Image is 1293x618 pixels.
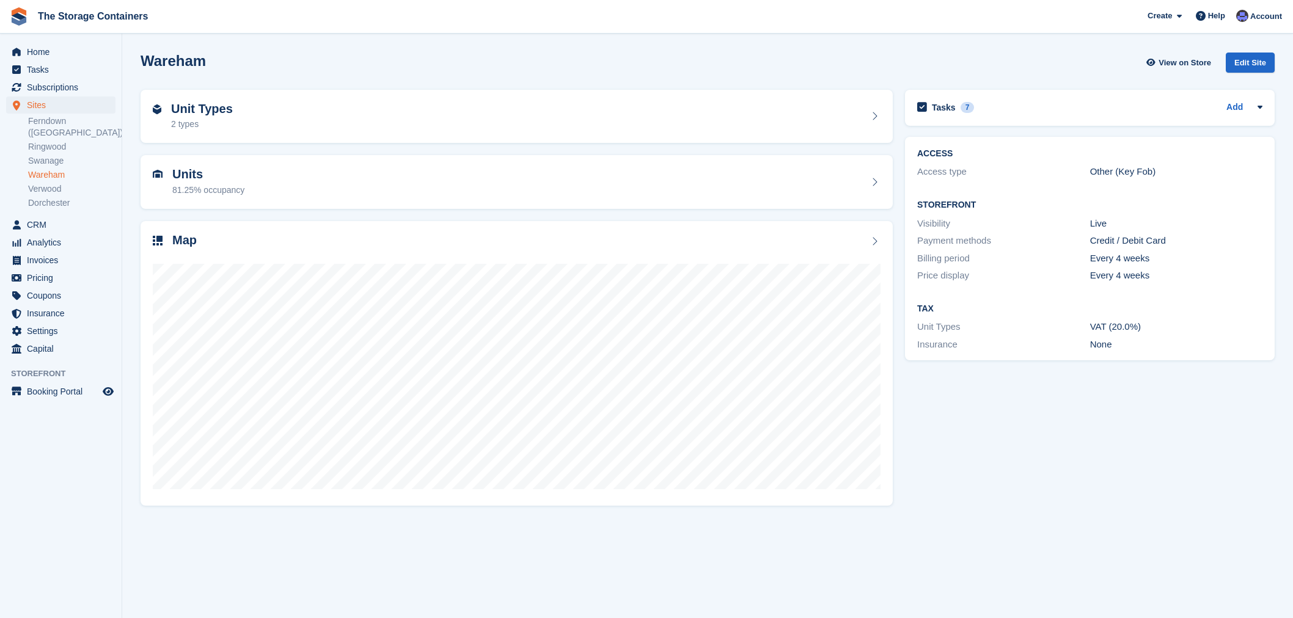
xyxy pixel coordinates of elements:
[6,43,115,60] a: menu
[917,200,1262,210] h2: Storefront
[27,61,100,78] span: Tasks
[27,43,100,60] span: Home
[28,197,115,209] a: Dorchester
[28,183,115,195] a: Verwood
[1090,320,1263,334] div: VAT (20.0%)
[141,221,893,506] a: Map
[28,141,115,153] a: Ringwood
[6,322,115,340] a: menu
[6,340,115,357] a: menu
[6,383,115,400] a: menu
[141,53,206,69] h2: Wareham
[6,216,115,233] a: menu
[27,322,100,340] span: Settings
[1159,57,1211,69] span: View on Store
[6,61,115,78] a: menu
[917,217,1090,231] div: Visibility
[1208,10,1225,22] span: Help
[172,184,244,197] div: 81.25% occupancy
[1090,234,1263,248] div: Credit / Debit Card
[28,169,115,181] a: Wareham
[27,340,100,357] span: Capital
[917,149,1262,159] h2: ACCESS
[1148,10,1172,22] span: Create
[27,234,100,251] span: Analytics
[1090,217,1263,231] div: Live
[33,6,153,26] a: The Storage Containers
[932,102,956,113] h2: Tasks
[1226,53,1275,73] div: Edit Site
[153,236,163,245] img: map-icn-33ee37083ee616e46c38cad1a60f524a97daa1e2b2c8c0bc3eb3415660979fc1.svg
[1236,10,1248,22] img: Dan Excell
[27,96,100,114] span: Sites
[1090,165,1263,179] div: Other (Key Fob)
[27,269,100,286] span: Pricing
[153,104,161,114] img: unit-type-icn-2b2737a686de81e16bb02015468b77c625bbabd49415b5ef34ead5e3b44a266d.svg
[141,90,893,144] a: Unit Types 2 types
[141,155,893,209] a: Units 81.25% occupancy
[1226,101,1243,115] a: Add
[10,7,28,26] img: stora-icon-8386f47178a22dfd0bd8f6a31ec36ba5ce8667c1dd55bd0f319d3a0aa187defe.svg
[1090,252,1263,266] div: Every 4 weeks
[27,216,100,233] span: CRM
[171,102,233,116] h2: Unit Types
[6,305,115,322] a: menu
[27,383,100,400] span: Booking Portal
[917,252,1090,266] div: Billing period
[28,115,115,139] a: Ferndown ([GEOGRAPHIC_DATA])
[6,234,115,251] a: menu
[1145,53,1216,73] a: View on Store
[153,170,163,178] img: unit-icn-7be61d7bf1b0ce9d3e12c5938cc71ed9869f7b940bace4675aadf7bd6d80202e.svg
[101,384,115,399] a: Preview store
[6,96,115,114] a: menu
[917,320,1090,334] div: Unit Types
[171,118,233,131] div: 2 types
[27,305,100,322] span: Insurance
[6,269,115,286] a: menu
[1226,53,1275,78] a: Edit Site
[1250,10,1282,23] span: Account
[917,234,1090,248] div: Payment methods
[11,368,122,380] span: Storefront
[6,252,115,269] a: menu
[917,269,1090,283] div: Price display
[27,252,100,269] span: Invoices
[917,304,1262,314] h2: Tax
[28,155,115,167] a: Swanage
[1090,269,1263,283] div: Every 4 weeks
[172,167,244,181] h2: Units
[172,233,197,247] h2: Map
[27,79,100,96] span: Subscriptions
[6,287,115,304] a: menu
[27,287,100,304] span: Coupons
[917,338,1090,352] div: Insurance
[6,79,115,96] a: menu
[961,102,975,113] div: 7
[1090,338,1263,352] div: None
[917,165,1090,179] div: Access type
